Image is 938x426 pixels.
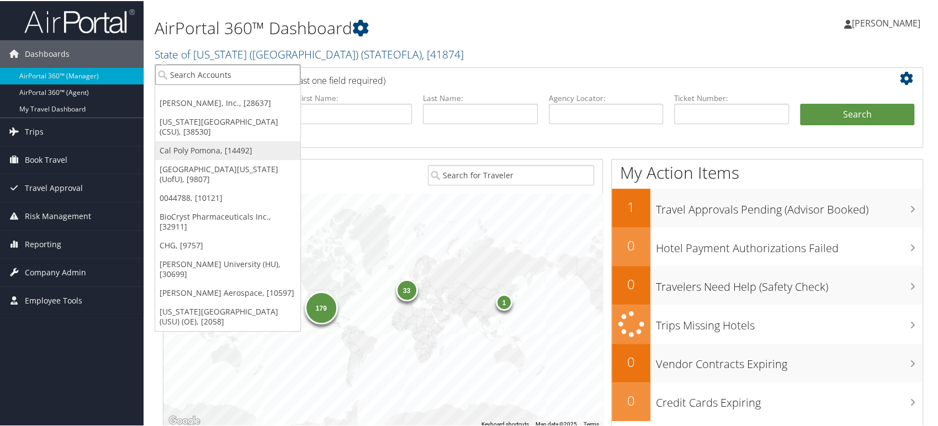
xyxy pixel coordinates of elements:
h3: Credit Cards Expiring [656,388,923,409]
span: Dashboards [25,39,70,67]
div: 179 [305,290,338,323]
span: Trips [25,117,44,145]
span: Map data ©2025 [536,420,577,426]
a: CHG, [9757] [155,235,300,254]
a: Cal Poly Pomona, [14492] [155,140,300,159]
h3: Hotel Payment Authorizations Failed [656,234,923,255]
a: 0Vendor Contracts Expiring [612,343,923,381]
div: 1 [496,293,512,310]
span: ( STATEOFLA ) [361,46,422,61]
h2: Airtinerary Lookup [172,68,851,87]
a: 0Travelers Need Help (Safety Check) [612,265,923,303]
a: State of [US_STATE] ([GEOGRAPHIC_DATA]) [155,46,464,61]
input: Search for Traveler [428,164,594,184]
a: 0Credit Cards Expiring [612,381,923,420]
div: 33 [396,278,418,300]
label: First Name: [298,92,412,103]
a: [US_STATE][GEOGRAPHIC_DATA] (USU) (OE), [2058] [155,301,300,330]
a: [PERSON_NAME], Inc., [28637] [155,93,300,111]
a: [GEOGRAPHIC_DATA][US_STATE] (UofU), [9807] [155,159,300,188]
h2: 1 [612,196,650,215]
span: Company Admin [25,258,86,285]
label: Last Name: [423,92,538,103]
input: Search Accounts [155,63,300,84]
h3: Travelers Need Help (Safety Check) [656,273,923,294]
span: Employee Tools [25,286,82,313]
span: , [ 41874 ] [422,46,464,61]
a: [PERSON_NAME] [844,6,931,39]
h2: 0 [612,352,650,370]
label: Ticket Number: [674,92,789,103]
a: 0044788, [10121] [155,188,300,206]
h1: AirPortal 360™ Dashboard [155,15,672,39]
a: 0Hotel Payment Authorizations Failed [612,226,923,265]
h2: 0 [612,274,650,292]
a: 1Travel Approvals Pending (Advisor Booked) [612,188,923,226]
h1: My Action Items [612,160,923,183]
h3: Travel Approvals Pending (Advisor Booked) [656,195,923,216]
span: [PERSON_NAME] [852,16,920,28]
span: Book Travel [25,145,67,173]
a: Trips Missing Hotels [612,303,923,343]
h2: 0 [612,235,650,254]
img: airportal-logo.png [24,7,135,33]
a: [US_STATE][GEOGRAPHIC_DATA] (CSU), [38530] [155,111,300,140]
label: Agency Locator: [549,92,664,103]
span: Risk Management [25,201,91,229]
h3: Trips Missing Hotels [656,311,923,332]
a: [PERSON_NAME] University (HU), [30699] [155,254,300,283]
span: (at least one field required) [280,73,385,86]
span: Reporting [25,230,61,257]
a: [PERSON_NAME] Aerospace, [10597] [155,283,300,301]
h2: 0 [612,390,650,409]
h3: Vendor Contracts Expiring [656,350,923,371]
span: Travel Approval [25,173,83,201]
a: BioCryst Pharmaceuticals Inc., [32911] [155,206,300,235]
a: Terms (opens in new tab) [584,420,599,426]
button: Search [800,103,915,125]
